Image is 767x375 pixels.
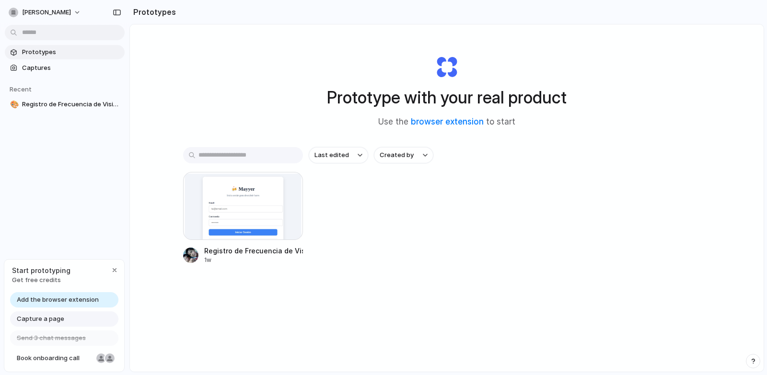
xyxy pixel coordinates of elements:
[129,6,176,18] h2: Prototypes
[327,85,567,110] h1: Prototype with your real product
[380,150,414,160] span: Created by
[5,97,125,112] a: 🎨Registro de Frecuencia de Visitas a Bares y Discotecas
[10,351,118,366] a: Book onboarding call
[204,256,303,264] div: 1w
[5,45,125,59] a: Prototypes
[374,147,433,163] button: Created by
[378,116,515,128] span: Use the to start
[183,172,303,264] a: Registro de Frecuencia de Visitas a Bares y DiscotecasRegistro de Frecuencia de Visitas a Bares y...
[10,99,17,110] div: 🎨
[17,314,64,324] span: Capture a page
[95,352,107,364] div: Nicole Kubica
[12,265,70,275] span: Start prototyping
[204,246,303,256] div: Registro de Frecuencia de Visitas a Bares y Discotecas
[17,295,99,305] span: Add the browser extension
[22,100,121,109] span: Registro de Frecuencia de Visitas a Bares y Discotecas
[10,85,32,93] span: Recent
[22,8,71,17] span: [PERSON_NAME]
[5,5,86,20] button: [PERSON_NAME]
[22,47,121,57] span: Prototypes
[22,63,121,73] span: Captures
[104,352,116,364] div: Christian Iacullo
[314,150,349,160] span: Last edited
[411,117,484,126] a: browser extension
[5,61,125,75] a: Captures
[12,275,70,285] span: Get free credits
[17,333,86,343] span: Send 3 chat messages
[17,353,93,363] span: Book onboarding call
[309,147,368,163] button: Last edited
[10,292,118,307] a: Add the browser extension
[9,100,18,109] button: 🎨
